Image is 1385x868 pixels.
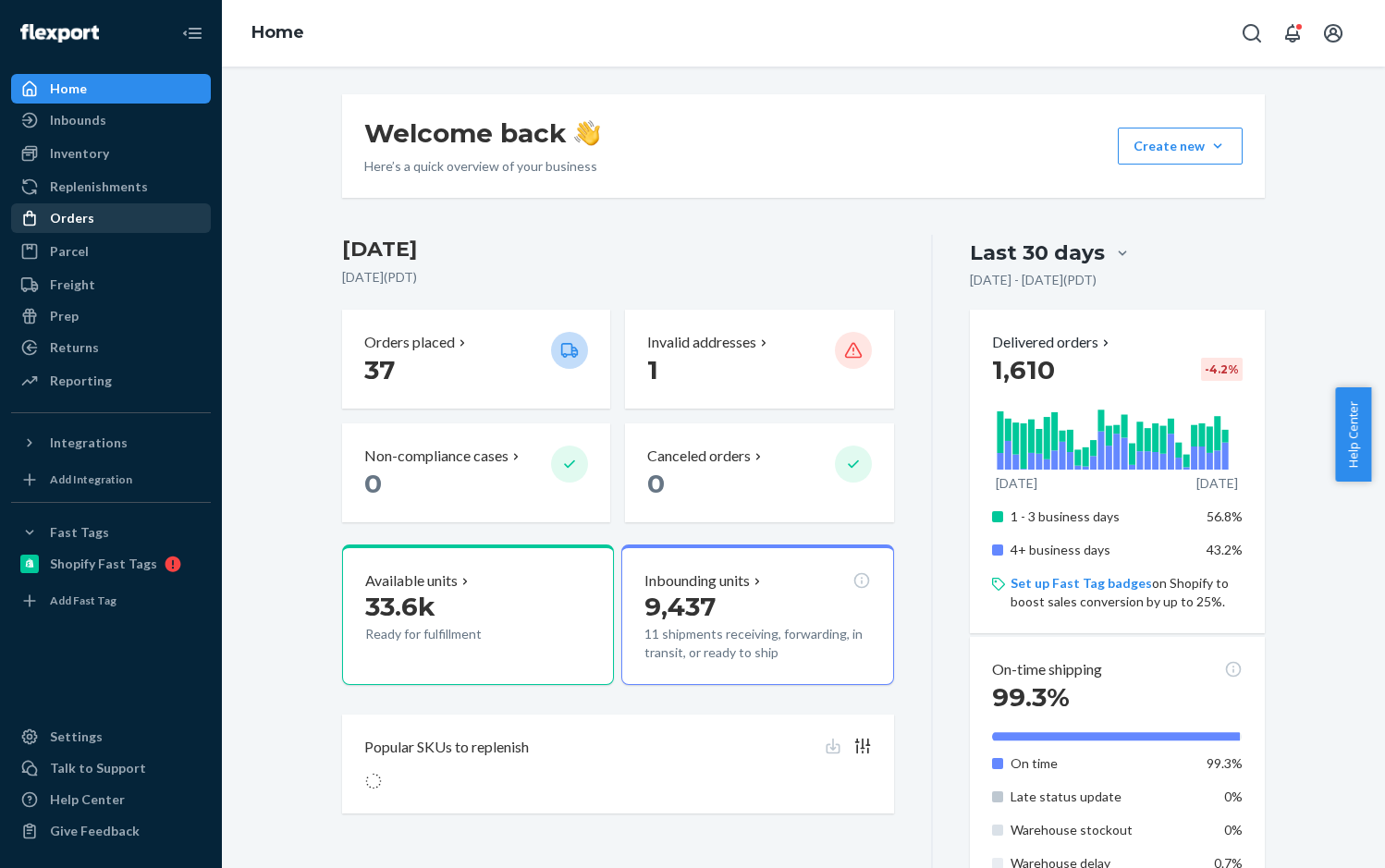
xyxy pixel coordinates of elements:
[647,354,658,385] span: 1
[1201,358,1243,381] div: -4.2 %
[50,555,157,573] div: Shopify Fast Tags
[1011,575,1152,591] a: Set up Fast Tag badges
[647,446,751,467] p: Canceled orders
[11,549,211,579] a: Shopify Fast Tags
[364,157,600,176] p: Here’s a quick overview of your business
[970,271,1097,289] p: [DATE] - [DATE] ( PDT )
[11,785,211,814] a: Help Center
[365,625,536,643] p: Ready for fulfillment
[365,591,435,622] span: 33.6k
[644,625,870,662] p: 11 shipments receiving, forwarding, in transit, or ready to ship
[364,354,395,385] span: 37
[342,423,610,522] button: Non-compliance cases 0
[11,465,211,495] a: Add Integration
[50,275,95,294] div: Freight
[992,354,1055,385] span: 1,610
[342,544,614,685] button: Available units33.6kReady for fulfillment
[1274,15,1311,52] button: Open notifications
[1207,508,1243,524] span: 56.8%
[647,332,756,353] p: Invalid addresses
[50,144,109,163] div: Inventory
[647,468,665,499] span: 0
[50,593,116,608] div: Add Fast Tag
[1196,474,1238,493] p: [DATE]
[11,586,211,616] a: Add Fast Tag
[20,24,99,43] img: Flexport logo
[50,177,148,196] div: Replenishments
[1118,128,1243,165] button: Create new
[992,332,1113,353] button: Delivered orders
[50,209,94,227] div: Orders
[970,238,1105,267] div: Last 30 days
[342,310,610,409] button: Orders placed 37
[50,523,109,542] div: Fast Tags
[364,116,600,150] h1: Welcome back
[1011,754,1193,773] p: On time
[11,333,211,362] a: Returns
[11,722,211,752] a: Settings
[342,268,894,287] p: [DATE] ( PDT )
[11,74,211,104] a: Home
[50,79,87,98] div: Home
[364,332,455,353] p: Orders placed
[625,423,893,522] button: Canceled orders 0
[11,366,211,396] a: Reporting
[11,139,211,168] a: Inventory
[625,310,893,409] button: Invalid addresses 1
[1224,822,1243,837] span: 0%
[342,235,894,264] h3: [DATE]
[11,753,211,783] a: Talk to Support
[1011,507,1193,526] p: 1 - 3 business days
[1207,755,1243,771] span: 99.3%
[996,474,1037,493] p: [DATE]
[50,338,99,357] div: Returns
[992,681,1070,713] span: 99.3%
[11,105,211,135] a: Inbounds
[1335,387,1371,482] button: Help Center
[644,570,750,592] p: Inbounding units
[1011,788,1193,806] p: Late status update
[50,727,103,746] div: Settings
[364,468,382,499] span: 0
[50,111,106,129] div: Inbounds
[50,434,128,452] div: Integrations
[50,372,112,390] div: Reporting
[1233,15,1270,52] button: Open Search Box
[50,759,146,777] div: Talk to Support
[11,428,211,458] button: Integrations
[11,301,211,331] a: Prep
[364,446,509,467] p: Non-compliance cases
[1011,821,1193,839] p: Warehouse stockout
[1315,15,1352,52] button: Open account menu
[1207,542,1243,557] span: 43.2%
[11,270,211,300] a: Freight
[174,15,211,52] button: Close Navigation
[644,591,716,622] span: 9,437
[50,242,89,261] div: Parcel
[365,570,458,592] p: Available units
[237,6,319,60] ol: breadcrumbs
[364,737,529,758] p: Popular SKUs to replenish
[1011,574,1243,611] p: on Shopify to boost sales conversion by up to 25%.
[50,790,125,809] div: Help Center
[11,172,211,202] a: Replenishments
[11,816,211,846] button: Give Feedback
[621,544,893,685] button: Inbounding units9,43711 shipments receiving, forwarding, in transit, or ready to ship
[992,659,1102,680] p: On-time shipping
[1011,541,1193,559] p: 4+ business days
[574,120,600,146] img: hand-wave emoji
[50,307,79,325] div: Prep
[251,22,304,43] a: Home
[11,203,211,233] a: Orders
[50,822,140,840] div: Give Feedback
[11,518,211,547] button: Fast Tags
[11,237,211,266] a: Parcel
[50,471,132,487] div: Add Integration
[1224,789,1243,804] span: 0%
